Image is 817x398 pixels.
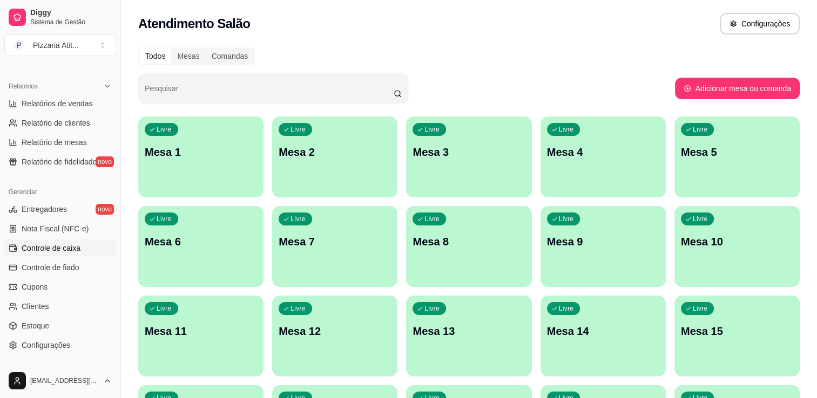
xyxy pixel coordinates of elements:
span: P [13,40,24,51]
a: Relatórios de vendas [4,95,116,112]
p: Livre [559,304,574,313]
button: Adicionar mesa ou comanda [675,78,800,99]
p: Mesa 5 [681,145,793,160]
p: Livre [559,125,574,134]
span: Relatório de fidelidade [22,156,97,167]
button: [EMAIL_ADDRESS][DOMAIN_NAME] [4,368,116,394]
button: LivreMesa 5 [674,116,800,197]
p: Livre [424,125,440,134]
p: Livre [559,215,574,223]
button: LivreMesa 1 [138,116,264,197]
a: Relatório de mesas [4,134,116,151]
a: DiggySistema de Gestão [4,4,116,30]
button: Configurações [720,13,800,35]
div: Todos [139,49,171,64]
a: Clientes [4,298,116,315]
p: Livre [693,215,708,223]
p: Mesa 1 [145,145,257,160]
input: Pesquisar [145,87,394,98]
span: Entregadores [22,204,67,215]
button: LivreMesa 8 [406,206,531,287]
a: Relatório de fidelidadenovo [4,153,116,170]
span: Diggy [30,8,112,18]
button: Select a team [4,35,116,56]
span: Controle de fiado [22,262,79,273]
p: Mesa 9 [547,234,659,249]
p: Livre [424,215,440,223]
button: LivreMesa 6 [138,206,264,287]
span: Relatório de clientes [22,118,90,128]
div: Gerenciar [4,183,116,201]
span: Clientes [22,301,49,312]
button: LivreMesa 15 [674,296,800,376]
p: Mesa 11 [145,324,257,339]
p: Mesa 8 [413,234,525,249]
p: Mesa 3 [413,145,525,160]
p: Livre [424,304,440,313]
p: Livre [157,215,172,223]
button: LivreMesa 12 [272,296,397,376]
p: Mesa 12 [279,324,391,339]
span: Relatórios de vendas [22,98,93,109]
button: LivreMesa 13 [406,296,531,376]
span: Relatório de mesas [22,137,87,148]
span: Relatórios [9,82,38,91]
button: LivreMesa 14 [541,296,666,376]
a: Controle de caixa [4,239,116,257]
button: LivreMesa 7 [272,206,397,287]
button: LivreMesa 2 [272,116,397,197]
p: Livre [291,215,306,223]
button: LivreMesa 9 [541,206,666,287]
div: Mesas [171,49,205,64]
button: LivreMesa 11 [138,296,264,376]
span: Estoque [22,320,49,331]
p: Mesa 4 [547,145,659,160]
a: Estoque [4,317,116,334]
a: Nota Fiscal (NFC-e) [4,220,116,237]
h2: Atendimento Salão [138,15,250,32]
p: Mesa 15 [681,324,793,339]
p: Mesa 2 [279,145,391,160]
p: Mesa 6 [145,234,257,249]
span: Sistema de Gestão [30,18,112,26]
span: Nota Fiscal (NFC-e) [22,223,89,234]
p: Livre [157,304,172,313]
a: Entregadoresnovo [4,201,116,218]
a: Configurações [4,337,116,354]
a: Cupons [4,278,116,296]
p: Livre [157,125,172,134]
p: Mesa 14 [547,324,659,339]
button: LivreMesa 10 [674,206,800,287]
span: [EMAIL_ADDRESS][DOMAIN_NAME] [30,376,99,385]
span: Cupons [22,282,48,292]
p: Mesa 13 [413,324,525,339]
a: Relatório de clientes [4,114,116,132]
p: Livre [693,304,708,313]
p: Mesa 7 [279,234,391,249]
button: LivreMesa 4 [541,116,666,197]
p: Mesa 10 [681,234,793,249]
div: Comandas [206,49,254,64]
div: Pizzaria Atit ... [33,40,79,51]
button: LivreMesa 3 [406,116,531,197]
span: Configurações [22,340,70,351]
p: Livre [291,304,306,313]
a: Controle de fiado [4,259,116,276]
p: Livre [693,125,708,134]
span: Controle de caixa [22,243,80,253]
p: Livre [291,125,306,134]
